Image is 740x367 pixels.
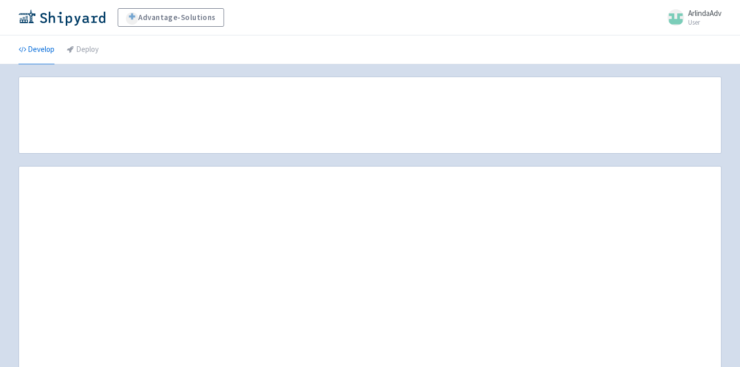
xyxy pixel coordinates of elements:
[18,9,105,26] img: Shipyard logo
[67,35,99,64] a: Deploy
[18,35,54,64] a: Develop
[688,8,721,18] span: ArlindaAdv
[118,8,224,27] a: Advantage-Solutions
[688,19,721,26] small: User
[661,9,721,26] a: ArlindaAdv User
